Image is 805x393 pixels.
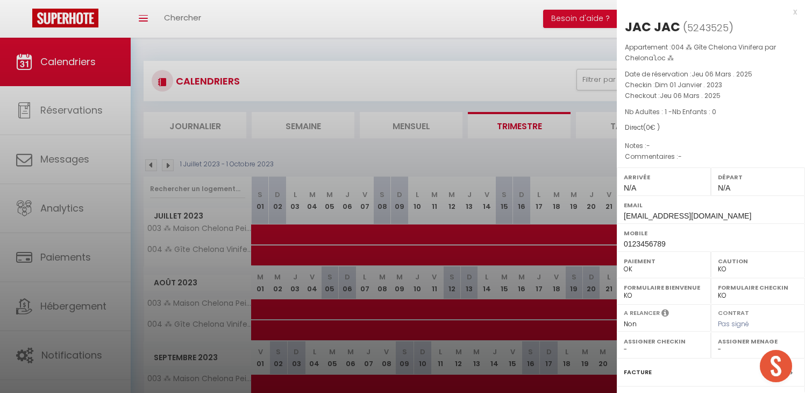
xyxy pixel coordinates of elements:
[625,43,776,62] span: 004 ⁂ Gîte Chelona Vinifera par Chelona'Loc ⁂
[624,172,704,183] label: Arrivée
[624,240,666,248] span: 0123456789
[624,200,798,210] label: Email
[625,141,797,151] p: Notes :
[624,308,660,318] label: A relancer
[624,212,751,220] span: [EMAIL_ADDRESS][DOMAIN_NAME]
[625,151,797,162] p: Commentaires :
[718,256,798,266] label: Caution
[718,172,798,183] label: Départ
[718,308,749,315] label: Contrat
[646,123,650,132] span: 0
[625,107,716,116] span: Nb Adultes : 1 -
[672,107,716,116] span: Nb Enfants : 0
[643,123,660,132] span: ( € )
[624,256,704,266] label: Paiement
[683,20,733,35] span: ( )
[718,319,749,328] span: Pas signé
[718,184,730,192] span: N/A
[625,18,680,36] div: JAC JAC
[660,91,721,100] span: Jeu 06 Mars . 2025
[678,152,682,161] span: -
[687,21,729,34] span: 5243525
[718,282,798,293] label: Formulaire Checkin
[661,308,669,320] i: Sélectionner OUI si vous souhaiter envoyer les séquences de messages post-checkout
[625,80,797,90] p: Checkin :
[692,69,752,79] span: Jeu 06 Mars . 2025
[624,228,798,238] label: Mobile
[718,336,798,347] label: Assigner Menage
[625,90,797,101] p: Checkout :
[624,336,704,347] label: Assigner Checkin
[625,42,797,64] p: Appartement :
[624,184,636,192] span: N/A
[625,123,797,133] div: Direct
[625,69,797,80] p: Date de réservation :
[617,5,797,18] div: x
[624,282,704,293] label: Formulaire Bienvenue
[624,367,652,378] label: Facture
[760,350,792,382] div: Ouvrir le chat
[646,141,650,150] span: -
[655,80,722,89] span: Dim 01 Janvier . 2023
